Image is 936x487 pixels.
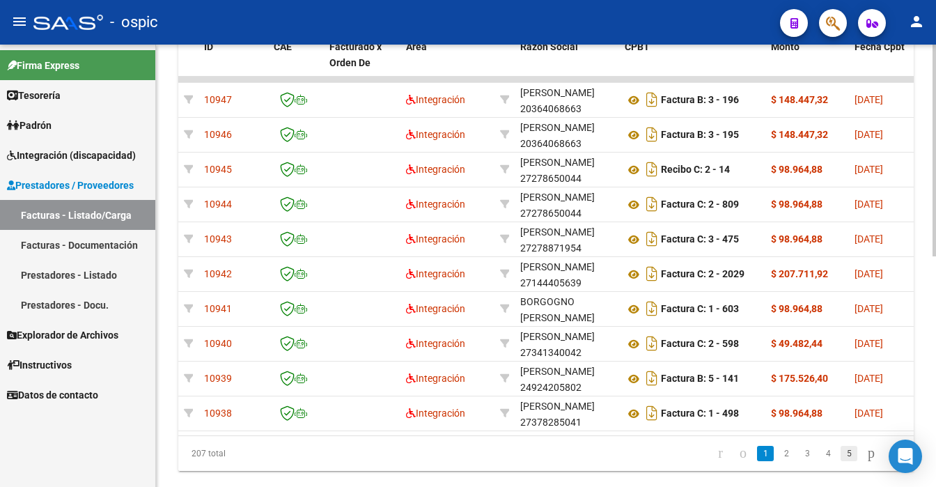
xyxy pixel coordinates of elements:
span: Integración (discapacidad) [7,148,136,163]
i: Descargar documento [643,193,661,215]
span: [DATE] [855,303,883,314]
strong: $ 98.964,88 [771,408,822,419]
datatable-header-cell: Facturado x Orden De [324,32,400,93]
span: 10944 [204,199,232,210]
strong: Factura C: 2 - 598 [661,339,739,350]
div: Open Intercom Messenger [889,440,922,473]
i: Descargar documento [643,228,661,250]
span: Integración [406,199,465,210]
span: CPBT [625,41,650,52]
i: Descargar documento [643,123,661,146]
div: 27378285041 [520,399,614,428]
span: [DATE] [855,199,883,210]
span: Firma Express [7,58,79,73]
li: page 4 [818,442,838,465]
span: - ospic [110,7,158,38]
span: [DATE] [855,129,883,140]
i: Descargar documento [643,367,661,389]
strong: $ 98.964,88 [771,199,822,210]
span: Integración [406,408,465,419]
span: 10941 [204,303,232,314]
div: [PERSON_NAME] [520,85,595,101]
span: Facturado x Orden De [329,41,382,68]
datatable-header-cell: Fecha Cpbt [849,32,912,93]
div: [PERSON_NAME] [520,120,595,136]
datatable-header-cell: CAE [268,32,324,93]
strong: $ 148.447,32 [771,129,828,140]
span: ID [204,41,213,52]
span: Padrón [7,118,52,133]
strong: $ 148.447,32 [771,94,828,105]
a: go to first page [712,446,729,461]
div: 20364068663 [520,120,614,149]
li: page 5 [838,442,859,465]
span: 10945 [204,164,232,175]
datatable-header-cell: Monto [765,32,849,93]
i: Descargar documento [643,263,661,285]
span: Fecha Cpbt [855,41,905,52]
span: 10938 [204,408,232,419]
strong: $ 98.964,88 [771,233,822,245]
strong: Factura C: 2 - 809 [661,199,739,210]
span: Prestadores / Proveedores [7,178,134,193]
i: Descargar documento [643,402,661,424]
mat-icon: person [908,13,925,30]
strong: $ 207.711,92 [771,268,828,279]
span: [DATE] [855,164,883,175]
span: [DATE] [855,94,883,105]
li: page 2 [776,442,797,465]
span: Integración [406,268,465,279]
strong: Factura C: 2 - 2029 [661,269,744,280]
span: Razón Social [520,41,578,52]
div: [PERSON_NAME] [520,190,595,206]
span: Integración [406,164,465,175]
span: 10942 [204,268,232,279]
strong: $ 98.964,88 [771,303,822,314]
datatable-header-cell: ID [198,32,268,93]
strong: Factura C: 3 - 475 [661,234,739,245]
i: Descargar documento [643,297,661,320]
i: Descargar documento [643,332,661,355]
strong: Factura C: 1 - 603 [661,304,739,315]
a: 4 [820,446,836,461]
div: [PERSON_NAME] [520,155,595,171]
span: [DATE] [855,268,883,279]
span: 10943 [204,233,232,245]
strong: $ 49.482,44 [771,338,822,349]
span: Integración [406,129,465,140]
strong: Recibo C: 2 - 14 [661,164,730,176]
a: go to next page [861,446,881,461]
div: 20364068663 [520,85,614,114]
span: Integración [406,338,465,349]
div: [PERSON_NAME] [520,259,595,275]
span: 10939 [204,373,232,384]
a: 2 [778,446,795,461]
li: page 3 [797,442,818,465]
div: [PERSON_NAME] [520,329,595,345]
span: Tesorería [7,88,61,103]
div: 27144405639 [520,259,614,288]
span: CAE [274,41,292,52]
strong: $ 98.964,88 [771,164,822,175]
span: 10946 [204,129,232,140]
span: Instructivos [7,357,72,373]
span: Datos de contacto [7,387,98,403]
div: 207 total [178,436,323,471]
div: [PERSON_NAME] [520,224,595,240]
strong: Factura B: 3 - 196 [661,95,739,106]
a: go to previous page [733,446,753,461]
datatable-header-cell: Area [400,32,494,93]
span: 10947 [204,94,232,105]
span: [DATE] [855,373,883,384]
span: Integración [406,373,465,384]
a: 3 [799,446,816,461]
strong: Factura B: 3 - 195 [661,130,739,141]
i: Descargar documento [643,158,661,180]
div: [PERSON_NAME] [520,364,595,380]
div: 27278871954 [520,224,614,254]
div: BORGOGNO [PERSON_NAME] [520,294,614,326]
strong: Factura B: 5 - 141 [661,373,739,385]
span: [DATE] [855,233,883,245]
span: Monto [771,41,799,52]
span: Integración [406,233,465,245]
